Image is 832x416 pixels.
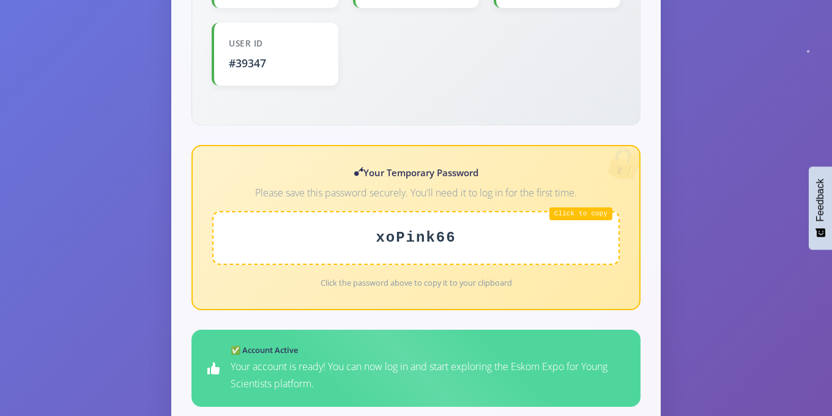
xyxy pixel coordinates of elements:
h4: Your Temporary Password [212,166,620,180]
div: User ID [229,37,324,50]
p: Your account is ready! You can now log in and start exploring the Eskom Expo for Young Scientists... [231,358,626,392]
button: Feedback - Show survey [809,166,832,250]
div: #39347 [229,55,324,71]
p: Please save this password securely. You'll need it to log in for the first time. [212,185,620,201]
div: xoPink66 [212,211,620,265]
h5: ✅ Account Active [231,344,626,357]
span: Feedback [815,179,826,221]
small: Click the password above to copy it to your clipboard [321,277,512,288]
